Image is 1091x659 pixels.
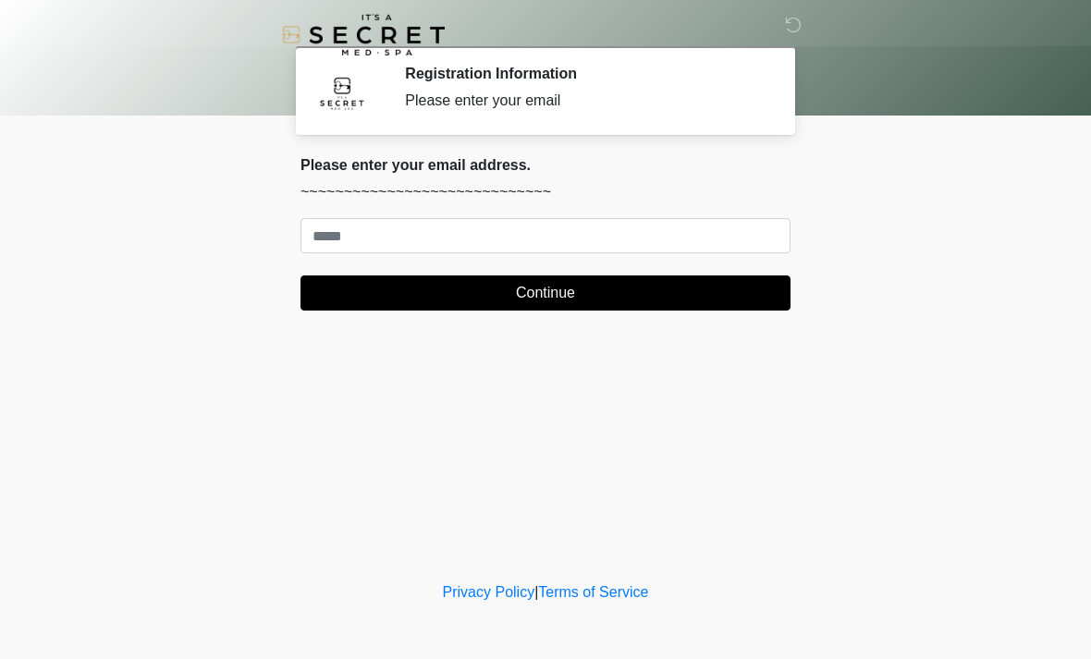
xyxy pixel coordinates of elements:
div: Please enter your email [405,90,763,112]
h2: Registration Information [405,65,763,82]
h2: Please enter your email address. [300,156,791,174]
a: Terms of Service [538,584,648,600]
img: It's A Secret Med Spa Logo [282,14,445,55]
img: Agent Avatar [314,65,370,120]
a: | [534,584,538,600]
a: Privacy Policy [443,584,535,600]
button: Continue [300,275,791,311]
p: ~~~~~~~~~~~~~~~~~~~~~~~~~~~~~ [300,181,791,203]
